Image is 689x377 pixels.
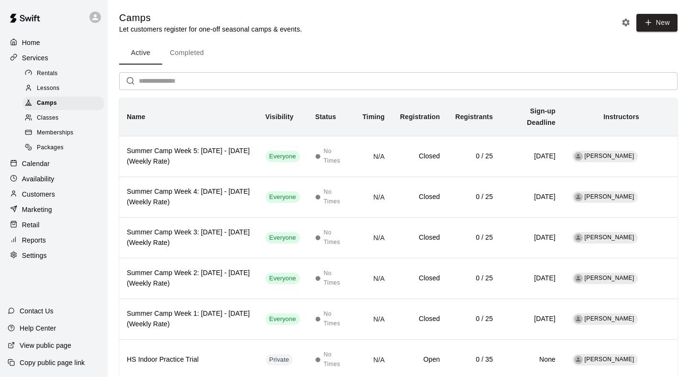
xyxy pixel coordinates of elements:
[22,251,47,260] p: Settings
[22,38,40,47] p: Home
[508,314,556,324] h6: [DATE]
[119,24,302,34] p: Let customers register for one-off seasonal camps & events.
[508,355,556,365] h6: None
[23,111,104,125] div: Classes
[266,191,300,203] div: This service is visible to all of your customers
[455,273,493,284] h6: 0 / 25
[37,69,58,78] span: Rentals
[8,51,100,65] a: Services
[355,136,392,177] td: N/A
[266,355,293,365] span: Private
[23,67,104,80] div: Rentals
[355,299,392,339] td: N/A
[603,113,639,121] b: Instructors
[266,152,300,161] span: Everyone
[22,53,48,63] p: Services
[127,355,250,365] h6: HS Indoor Practice Trial
[400,151,440,162] h6: Closed
[20,341,71,350] p: View public page
[400,273,440,284] h6: Closed
[37,113,58,123] span: Classes
[585,234,634,241] span: [PERSON_NAME]
[455,233,493,243] h6: 0 / 25
[22,189,55,199] p: Customers
[23,111,108,126] a: Classes
[324,269,347,288] span: No Times
[37,99,57,108] span: Camps
[23,141,108,155] a: Packages
[455,113,493,121] b: Registrants
[23,96,108,111] a: Camps
[266,315,300,324] span: Everyone
[574,233,583,242] div: Marvin Maldonado
[362,113,385,121] b: Timing
[23,126,104,140] div: Memberships
[266,273,300,284] div: This service is visible to all of your customers
[23,66,108,81] a: Rentals
[119,42,162,65] button: Active
[324,188,347,207] span: No Times
[633,18,678,26] a: New
[266,113,294,121] b: Visibility
[636,14,678,32] button: New
[8,35,100,50] a: Home
[8,187,100,201] a: Customers
[324,147,347,166] span: No Times
[266,193,300,202] span: Everyone
[23,126,108,141] a: Memberships
[8,218,100,232] div: Retail
[527,107,556,126] b: Sign-up Deadline
[127,187,250,208] h6: Summer Camp Week 4: [DATE] - [DATE] (Weekly Rate)
[20,306,54,316] p: Contact Us
[8,172,100,186] a: Availability
[585,315,634,322] span: [PERSON_NAME]
[266,232,300,244] div: This service is visible to all of your customers
[455,314,493,324] h6: 0 / 25
[574,152,583,161] div: Marvin Maldonado
[455,151,493,162] h6: 0 / 25
[162,42,211,65] button: Completed
[22,205,52,214] p: Marketing
[266,151,300,162] div: This service is visible to all of your customers
[8,233,100,247] a: Reports
[400,113,440,121] b: Registration
[585,193,634,200] span: [PERSON_NAME]
[619,15,633,30] button: Camp settings
[324,310,347,329] span: No Times
[574,315,583,323] div: Marvin Maldonado
[574,193,583,201] div: Marvin Maldonado
[585,356,634,363] span: [PERSON_NAME]
[127,227,250,248] h6: Summer Camp Week 3: [DATE] - [DATE] (Weekly Rate)
[8,156,100,171] a: Calendar
[20,358,85,367] p: Copy public page link
[455,355,493,365] h6: 0 / 35
[23,81,108,96] a: Lessons
[400,192,440,202] h6: Closed
[22,159,50,168] p: Calendar
[355,217,392,258] td: N/A
[508,233,556,243] h6: [DATE]
[574,355,583,364] div: Marvin Maldonado
[127,113,145,121] b: Name
[324,350,347,369] span: No Times
[22,235,46,245] p: Reports
[266,233,300,243] span: Everyone
[324,228,347,247] span: No Times
[400,355,440,365] h6: Open
[266,354,293,366] div: This service is hidden, and can only be accessed via a direct link
[22,220,40,230] p: Retail
[20,323,56,333] p: Help Center
[127,309,250,330] h6: Summer Camp Week 1: [DATE] - [DATE] (Weekly Rate)
[8,248,100,263] div: Settings
[355,258,392,299] td: N/A
[315,113,336,121] b: Status
[266,313,300,325] div: This service is visible to all of your customers
[508,273,556,284] h6: [DATE]
[508,151,556,162] h6: [DATE]
[23,82,104,95] div: Lessons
